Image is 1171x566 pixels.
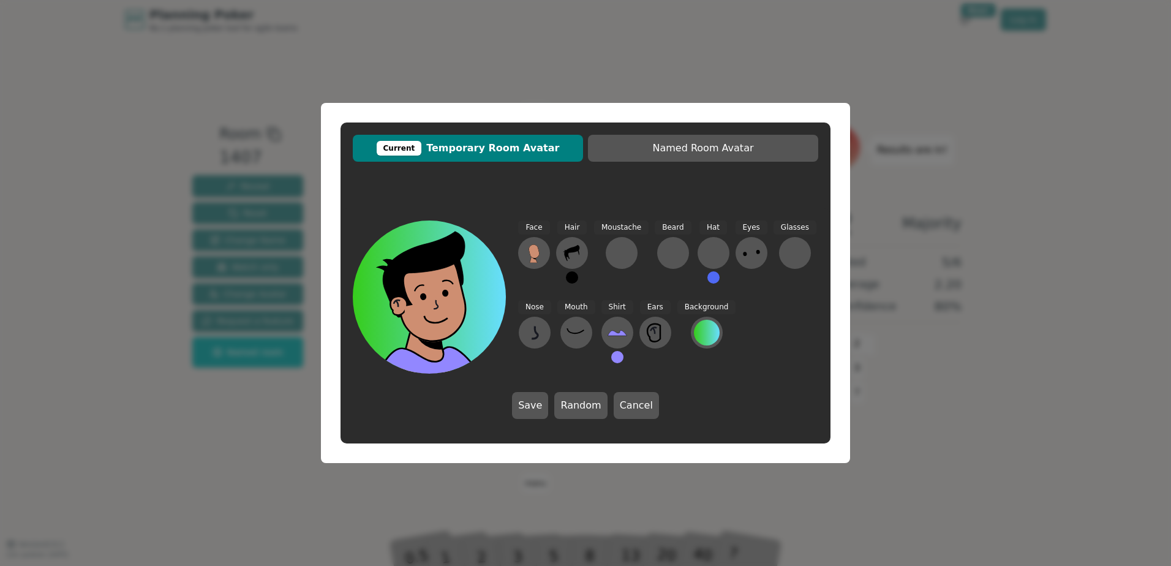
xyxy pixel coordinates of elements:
span: Shirt [601,300,633,314]
button: Save [512,392,548,419]
span: Face [518,221,549,235]
span: Ears [640,300,671,314]
span: Hair [557,221,587,235]
div: Current [377,141,422,156]
button: Random [554,392,607,419]
span: Eyes [736,221,767,235]
button: Cancel [614,392,659,419]
span: Background [677,300,736,314]
span: Moustache [594,221,649,235]
span: Mouth [557,300,595,314]
span: Beard [655,221,691,235]
button: Named Room Avatar [588,135,818,162]
span: Named Room Avatar [594,141,812,156]
button: CurrentTemporary Room Avatar [353,135,583,162]
span: Temporary Room Avatar [359,141,577,156]
span: Nose [518,300,551,314]
span: Hat [699,221,727,235]
span: Glasses [774,221,816,235]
